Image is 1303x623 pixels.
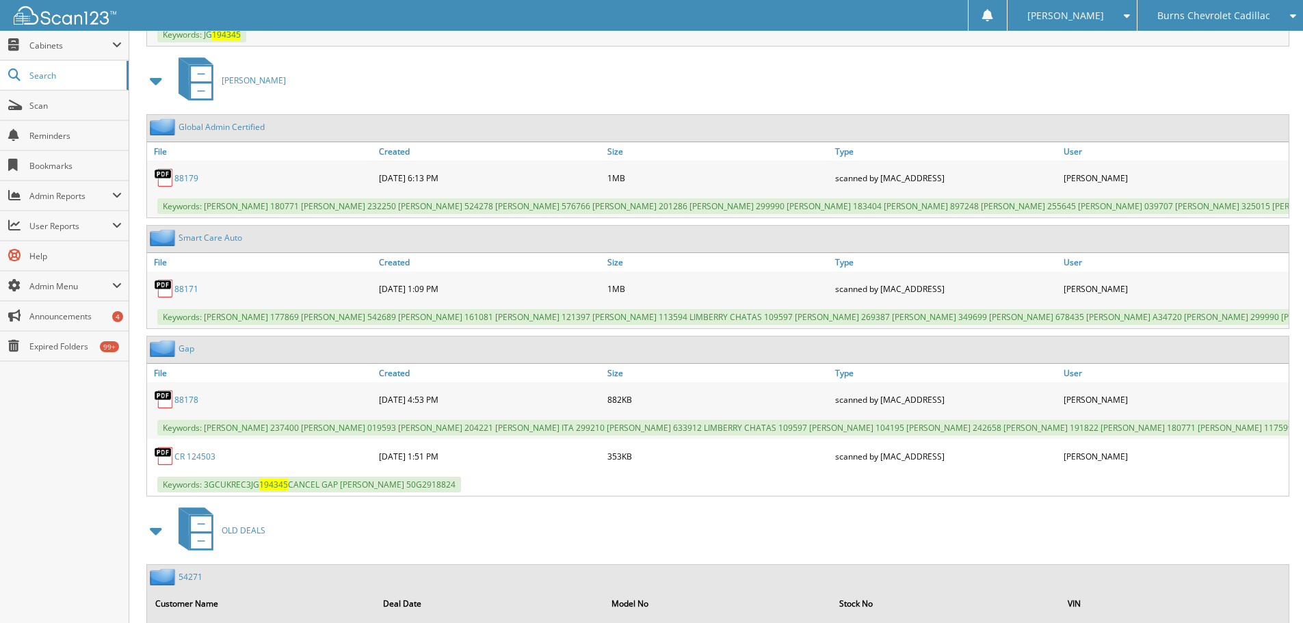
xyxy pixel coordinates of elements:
[100,341,119,352] div: 99+
[832,442,1060,470] div: scanned by [MAC_ADDRESS]
[1027,12,1104,20] span: [PERSON_NAME]
[148,589,375,618] th: Customer Name
[29,160,122,172] span: Bookmarks
[147,253,376,271] a: File
[259,479,288,490] span: 194345
[157,27,246,42] span: Keywords: JG
[29,190,112,202] span: Admin Reports
[112,311,123,322] div: 4
[376,275,604,302] div: [DATE] 1:09 PM
[14,6,116,25] img: scan123-logo-white.svg
[179,343,194,354] a: Gap
[605,589,831,618] th: Model No
[832,253,1060,271] a: Type
[154,168,174,188] img: PDF.png
[179,121,265,133] a: Global Admin Certified
[376,386,604,413] div: [DATE] 4:53 PM
[832,142,1060,161] a: Type
[604,386,832,413] div: 882KB
[29,341,122,352] span: Expired Folders
[29,100,122,111] span: Scan
[150,568,179,585] img: folder2.png
[179,571,202,583] a: 54271
[376,589,603,618] th: Deal Date
[29,70,120,81] span: Search
[212,29,241,40] span: 194345
[29,130,122,142] span: Reminders
[376,253,604,271] a: Created
[154,278,174,299] img: PDF.png
[29,220,112,232] span: User Reports
[1060,253,1289,271] a: User
[604,364,832,382] a: Size
[174,394,198,406] a: 88178
[832,589,1059,618] th: Stock No
[174,283,198,295] a: 88171
[604,253,832,271] a: Size
[832,386,1060,413] div: scanned by [MAC_ADDRESS]
[29,250,122,262] span: Help
[174,451,215,462] a: CR 124503
[157,477,461,492] span: Keywords: 3GCUKREC3JG CANCEL GAP [PERSON_NAME] 50G2918824
[147,364,376,382] a: File
[604,142,832,161] a: Size
[174,172,198,184] a: 88179
[376,442,604,470] div: [DATE] 1:51 PM
[154,446,174,466] img: PDF.png
[29,310,122,322] span: Announcements
[604,442,832,470] div: 353KB
[376,142,604,161] a: Created
[1061,589,1287,618] th: VIN
[1157,12,1270,20] span: Burns Chevrolet Cadillac
[832,164,1060,191] div: scanned by [MAC_ADDRESS]
[170,53,286,107] a: [PERSON_NAME]
[832,364,1060,382] a: Type
[1060,275,1289,302] div: [PERSON_NAME]
[832,275,1060,302] div: scanned by [MAC_ADDRESS]
[1235,557,1303,623] iframe: Chat Widget
[1060,364,1289,382] a: User
[170,503,265,557] a: OLD DEALS
[29,40,112,51] span: Cabinets
[376,364,604,382] a: Created
[1060,386,1289,413] div: [PERSON_NAME]
[222,525,265,536] span: OLD DEALS
[154,389,174,410] img: PDF.png
[29,280,112,292] span: Admin Menu
[150,340,179,357] img: folder2.png
[1060,442,1289,470] div: [PERSON_NAME]
[604,164,832,191] div: 1MB
[222,75,286,86] span: [PERSON_NAME]
[179,232,242,243] a: Smart Care Auto
[150,118,179,135] img: folder2.png
[1060,142,1289,161] a: User
[1060,164,1289,191] div: [PERSON_NAME]
[147,142,376,161] a: File
[604,275,832,302] div: 1MB
[150,229,179,246] img: folder2.png
[376,164,604,191] div: [DATE] 6:13 PM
